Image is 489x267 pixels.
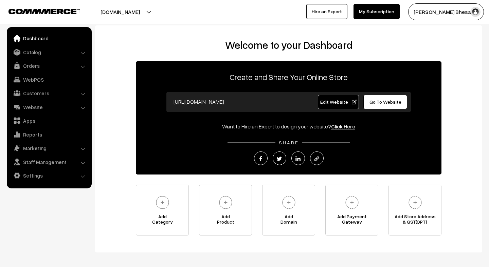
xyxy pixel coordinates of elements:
[331,123,355,130] a: Click Here
[388,185,441,235] a: Add Store Address& GST(OPT)
[320,99,357,105] span: Edit Website
[318,95,359,109] a: Edit Website
[8,9,80,14] img: COMMMERCE
[389,214,441,227] span: Add Store Address & GST(OPT)
[8,128,89,141] a: Reports
[343,193,361,212] img: plus.svg
[8,46,89,58] a: Catalog
[275,140,302,145] span: SHARE
[216,193,235,212] img: plus.svg
[470,7,481,17] img: user
[8,74,89,86] a: WebPOS
[8,156,89,168] a: Staff Management
[262,185,315,235] a: AddDomain
[406,193,424,212] img: plus.svg
[279,193,298,212] img: plus.svg
[77,3,164,20] button: [DOMAIN_NAME]
[8,7,68,15] a: COMMMERCE
[408,3,484,20] button: [PERSON_NAME] Bhesani…
[136,122,441,130] div: Want to Hire an Expert to design your website?
[8,32,89,44] a: Dashboard
[8,87,89,99] a: Customers
[354,4,400,19] a: My Subscription
[136,214,188,227] span: Add Category
[363,95,407,109] a: Go To Website
[8,60,89,72] a: Orders
[199,214,252,227] span: Add Product
[8,101,89,113] a: Website
[8,115,89,127] a: Apps
[199,185,252,235] a: AddProduct
[8,169,89,182] a: Settings
[325,185,378,235] a: Add PaymentGateway
[326,214,378,227] span: Add Payment Gateway
[8,142,89,154] a: Marketing
[369,99,401,105] span: Go To Website
[136,185,189,235] a: AddCategory
[153,193,172,212] img: plus.svg
[136,71,441,83] p: Create and Share Your Online Store
[306,4,347,19] a: Hire an Expert
[262,214,315,227] span: Add Domain
[102,39,475,51] h2: Welcome to your Dashboard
